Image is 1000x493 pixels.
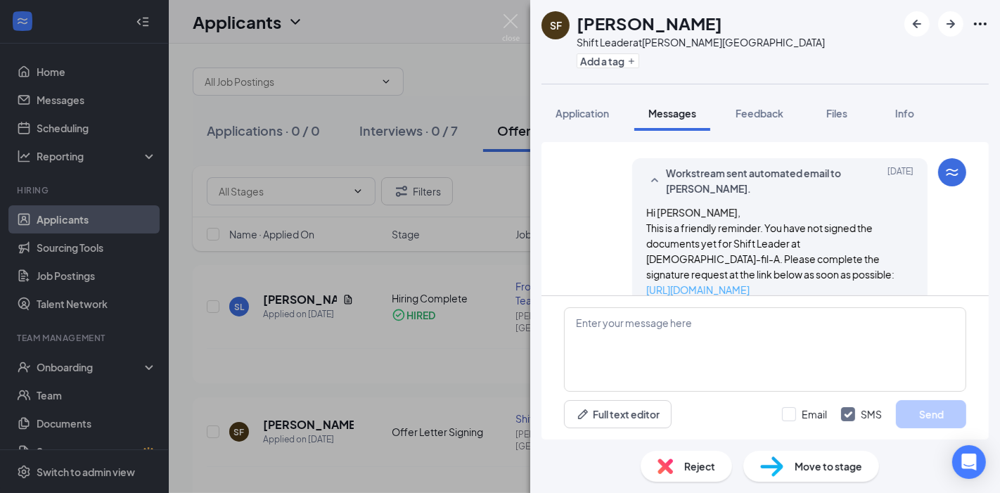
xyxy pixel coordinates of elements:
[576,407,590,421] svg: Pen
[938,11,963,37] button: ArrowRight
[896,400,966,428] button: Send
[952,445,986,479] div: Open Intercom Messenger
[666,165,850,196] span: Workstream sent automated email to [PERSON_NAME].
[887,165,914,196] span: [DATE]
[904,11,930,37] button: ArrowLeftNew
[795,459,862,474] span: Move to stage
[550,18,562,32] div: SF
[648,107,696,120] span: Messages
[942,15,959,32] svg: ArrowRight
[736,107,783,120] span: Feedback
[909,15,925,32] svg: ArrowLeftNew
[627,57,636,65] svg: Plus
[577,35,825,49] div: Shift Leader at [PERSON_NAME][GEOGRAPHIC_DATA]
[564,400,672,428] button: Full text editorPen
[944,164,961,181] svg: WorkstreamLogo
[646,172,663,189] svg: SmallChevronUp
[556,107,609,120] span: Application
[684,459,715,474] span: Reject
[646,205,914,220] h4: Hi [PERSON_NAME],
[895,107,914,120] span: Info
[826,107,847,120] span: Files
[646,283,750,296] a: [URL][DOMAIN_NAME]
[577,11,722,35] h1: [PERSON_NAME]
[972,15,989,32] svg: Ellipses
[577,53,639,68] button: PlusAdd a tag
[646,220,914,282] p: This is a friendly reminder. You have not signed the documents yet for Shift Leader at [DEMOGRAPH...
